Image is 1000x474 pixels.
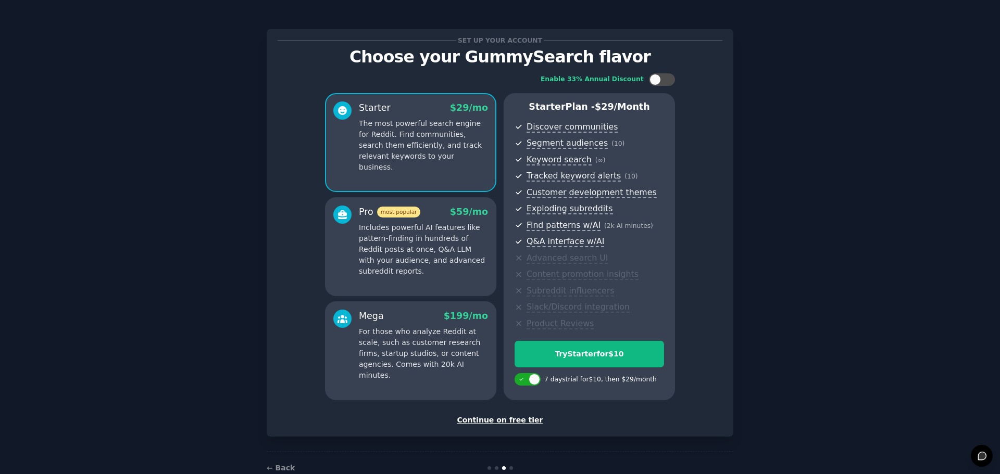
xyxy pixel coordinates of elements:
p: For those who analyze Reddit at scale, such as customer research firms, startup studios, or conte... [359,326,488,381]
div: Try Starter for $10 [515,349,664,360]
span: Find patterns w/AI [527,220,601,231]
a: ← Back [267,464,295,472]
span: Tracked keyword alerts [527,171,621,182]
span: $ 29 /mo [450,103,488,113]
span: Exploding subreddits [527,203,612,214]
span: Segment audiences [527,138,608,149]
span: Discover communities [527,122,618,133]
span: ( 2k AI minutes ) [604,222,653,229]
span: ( 10 ) [611,140,624,147]
p: The most powerful search engine for Reddit. Find communities, search them efficiently, and track ... [359,118,488,173]
p: Includes powerful AI features like pattern-finding in hundreds of Reddit posts at once, Q&A LLM w... [359,222,488,277]
span: ( 10 ) [624,173,637,180]
span: Q&A interface w/AI [527,236,604,247]
button: TryStarterfor$10 [515,341,664,367]
span: $ 199 /mo [444,311,488,321]
span: Content promotion insights [527,269,639,280]
div: 7 days trial for $10 , then $ 29 /month [544,375,657,385]
div: Enable 33% Annual Discount [541,75,644,84]
span: most popular [377,207,421,217]
div: Continue on free tier [278,415,722,426]
div: Mega [359,310,384,323]
span: Advanced search UI [527,253,608,264]
span: $ 59 /mo [450,207,488,217]
p: Choose your GummySearch flavor [278,48,722,66]
span: Set up your account [456,35,544,46]
span: Slack/Discord integration [527,302,630,313]
span: Customer development themes [527,187,657,198]
span: Keyword search [527,155,592,165]
p: Starter Plan - [515,100,664,113]
span: ( ∞ ) [595,157,606,164]
div: Starter [359,101,391,114]
span: Product Reviews [527,318,594,329]
div: Pro [359,206,420,219]
span: Subreddit influencers [527,286,614,297]
span: $ 29 /month [595,101,650,112]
